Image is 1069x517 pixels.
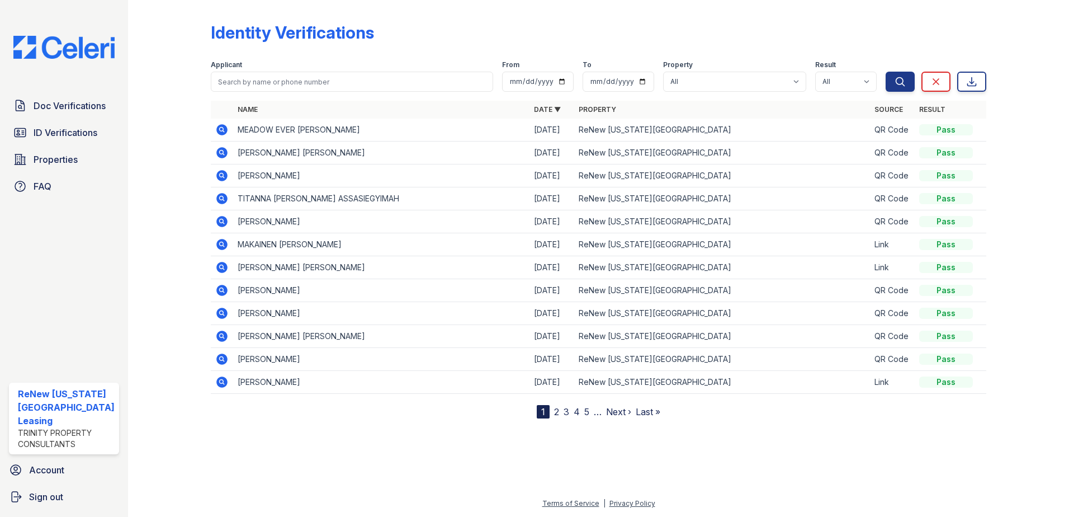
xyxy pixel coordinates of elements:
a: Sign out [4,486,124,508]
div: Pass [919,147,973,158]
td: [DATE] [529,210,574,233]
span: Account [29,463,64,477]
td: ReNew [US_STATE][GEOGRAPHIC_DATA] [574,325,871,348]
td: ReNew [US_STATE][GEOGRAPHIC_DATA] [574,164,871,187]
td: QR Code [870,187,915,210]
td: ReNew [US_STATE][GEOGRAPHIC_DATA] [574,142,871,164]
div: Pass [919,285,973,296]
span: Properties [34,153,78,166]
div: Pass [919,193,973,204]
td: ReNew [US_STATE][GEOGRAPHIC_DATA] [574,119,871,142]
td: ReNew [US_STATE][GEOGRAPHIC_DATA] [574,187,871,210]
div: 1 [537,405,550,419]
td: ReNew [US_STATE][GEOGRAPHIC_DATA] [574,348,871,371]
td: ReNew [US_STATE][GEOGRAPHIC_DATA] [574,256,871,279]
input: Search by name or phone number [211,72,494,92]
td: [DATE] [529,142,574,164]
span: FAQ [34,180,51,193]
a: 2 [554,406,559,417]
a: ID Verifications [9,121,119,144]
a: Account [4,459,124,481]
div: | [603,499,606,507]
td: [PERSON_NAME] [233,302,529,325]
td: TITANNA [PERSON_NAME] ASSASIEGYIMAH [233,187,529,210]
a: Next › [606,406,631,417]
div: Identity Verifications [211,22,374,43]
td: [PERSON_NAME] [PERSON_NAME] [233,325,529,348]
td: [DATE] [529,279,574,302]
td: [PERSON_NAME] [233,164,529,187]
a: 5 [584,406,589,417]
td: ReNew [US_STATE][GEOGRAPHIC_DATA] [574,279,871,302]
a: 3 [564,406,569,417]
td: MEADOW EVER [PERSON_NAME] [233,119,529,142]
td: ReNew [US_STATE][GEOGRAPHIC_DATA] [574,371,871,394]
label: Result [815,60,836,69]
td: [PERSON_NAME] [233,371,529,394]
td: Link [870,256,915,279]
td: [DATE] [529,256,574,279]
div: Pass [919,308,973,319]
div: Pass [919,216,973,227]
span: … [594,405,602,419]
div: Pass [919,124,973,135]
td: QR Code [870,210,915,233]
td: QR Code [870,119,915,142]
td: [PERSON_NAME] [233,210,529,233]
td: [DATE] [529,164,574,187]
div: Trinity Property Consultants [18,427,115,450]
td: [DATE] [529,348,574,371]
div: Pass [919,170,973,181]
span: Sign out [29,490,63,504]
td: Link [870,233,915,256]
a: Last » [636,406,660,417]
a: Date ▼ [534,105,561,114]
a: Name [238,105,258,114]
td: [DATE] [529,325,574,348]
a: Source [874,105,903,114]
td: QR Code [870,348,915,371]
label: Applicant [211,60,242,69]
div: Pass [919,239,973,250]
td: QR Code [870,325,915,348]
td: [DATE] [529,119,574,142]
td: [PERSON_NAME] [PERSON_NAME] [233,142,529,164]
td: ReNew [US_STATE][GEOGRAPHIC_DATA] [574,210,871,233]
td: ReNew [US_STATE][GEOGRAPHIC_DATA] [574,302,871,325]
td: [PERSON_NAME] [233,279,529,302]
a: Property [579,105,616,114]
td: MAKAINEN [PERSON_NAME] [233,233,529,256]
a: Result [919,105,945,114]
a: Doc Verifications [9,95,119,117]
td: QR Code [870,279,915,302]
div: ReNew [US_STATE][GEOGRAPHIC_DATA] Leasing [18,387,115,427]
td: [DATE] [529,233,574,256]
a: 4 [574,406,580,417]
td: ReNew [US_STATE][GEOGRAPHIC_DATA] [574,233,871,256]
span: ID Verifications [34,126,97,139]
span: Doc Verifications [34,99,106,112]
label: Property [663,60,693,69]
td: [PERSON_NAME] [PERSON_NAME] [233,256,529,279]
div: Pass [919,377,973,388]
a: Properties [9,148,119,171]
td: [PERSON_NAME] [233,348,529,371]
td: QR Code [870,142,915,164]
div: Pass [919,331,973,342]
label: From [502,60,519,69]
div: Pass [919,262,973,273]
img: CE_Logo_Blue-a8612792a0a2168367f1c8372b55b34899dd931a85d93a1a3d3e32e68fde9ad4.png [4,36,124,59]
td: QR Code [870,302,915,325]
td: Link [870,371,915,394]
a: Privacy Policy [609,499,655,507]
a: Terms of Service [542,499,599,507]
td: [DATE] [529,187,574,210]
label: To [583,60,592,69]
td: QR Code [870,164,915,187]
div: Pass [919,354,973,365]
td: [DATE] [529,371,574,394]
a: FAQ [9,175,119,198]
td: [DATE] [529,302,574,325]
